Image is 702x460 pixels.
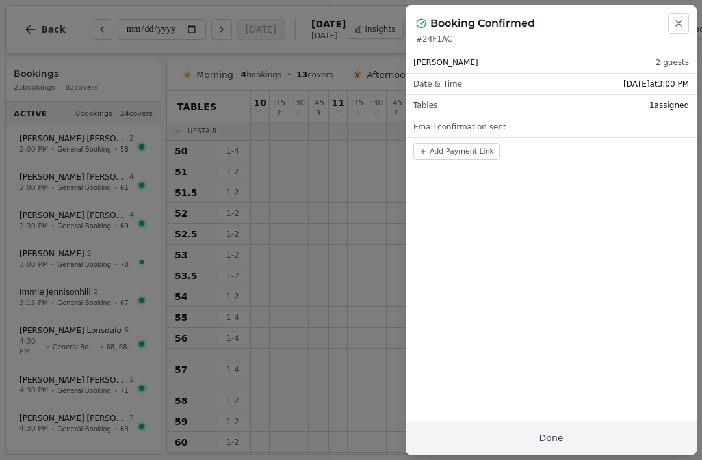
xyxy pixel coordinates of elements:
[413,143,500,160] button: Add Payment Link
[623,79,689,89] span: [DATE] at 3:00 PM
[416,34,686,44] p: # 24F1AC
[649,100,689,111] span: 1 assigned
[413,100,437,111] span: Tables
[406,421,697,455] button: Done
[430,16,535,31] h2: Booking Confirmed
[406,116,697,137] div: Email confirmation sent
[413,79,462,89] span: Date & Time
[413,57,478,68] span: [PERSON_NAME]
[656,57,689,68] span: 2 guests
